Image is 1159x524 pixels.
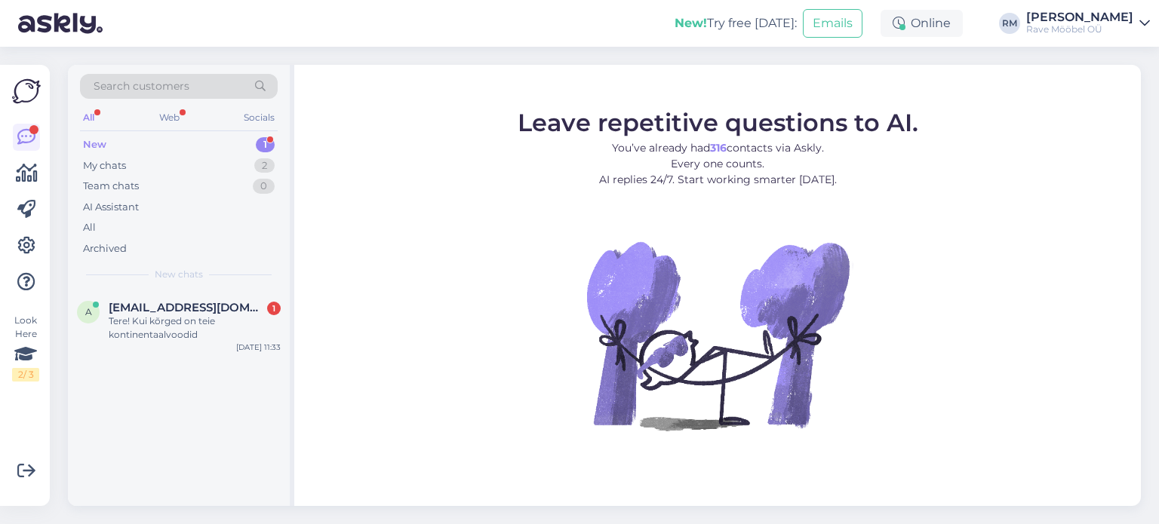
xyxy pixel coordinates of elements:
[80,108,97,127] div: All
[675,14,797,32] div: Try free [DATE]:
[1026,23,1133,35] div: Rave Mööbel OÜ
[83,137,106,152] div: New
[1026,11,1133,23] div: [PERSON_NAME]
[253,179,275,194] div: 0
[94,78,189,94] span: Search customers
[155,268,203,281] span: New chats
[85,306,92,317] span: a
[12,368,39,382] div: 2 / 3
[881,10,963,37] div: Online
[109,314,281,342] div: Tere! Kui kõrged on teie kontinentaalvoodid
[803,9,862,38] button: Emails
[518,139,918,187] p: You’ve already had contacts via Askly. Every one counts. AI replies 24/7. Start working smarter [...
[582,199,853,470] img: No Chat active
[83,241,127,256] div: Archived
[83,220,96,235] div: All
[675,16,707,30] b: New!
[12,77,41,106] img: Askly Logo
[236,342,281,353] div: [DATE] 11:33
[254,158,275,173] div: 2
[1026,11,1150,35] a: [PERSON_NAME]Rave Mööbel OÜ
[518,107,918,136] span: Leave repetitive questions to AI.
[999,13,1020,34] div: RM
[256,137,275,152] div: 1
[83,179,139,194] div: Team chats
[12,314,39,382] div: Look Here
[710,140,727,154] b: 316
[83,200,139,215] div: AI Assistant
[156,108,183,127] div: Web
[109,301,266,314] span: aunekas@gmail.com
[267,302,281,315] div: 1
[83,158,126,173] div: My chats
[241,108,278,127] div: Socials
